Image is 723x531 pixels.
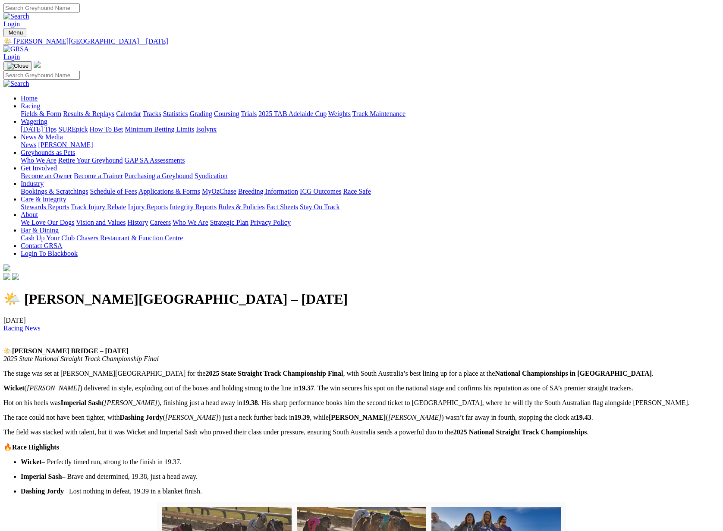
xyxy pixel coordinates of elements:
[242,399,258,406] strong: 19.38
[250,219,291,226] a: Privacy Policy
[300,188,341,195] a: ICG Outcomes
[21,487,64,495] strong: Dashing Jordy
[388,414,442,421] em: [PERSON_NAME]
[21,126,720,133] div: Wagering
[196,126,217,133] a: Isolynx
[3,264,10,271] img: logo-grsa-white.png
[3,414,720,421] p: The race could not have been tighter, with ( ) just a neck further back in , while ( ) wasn’t far...
[21,157,720,164] div: Greyhounds as Pets
[21,458,42,465] strong: Wicket
[3,28,26,37] button: Toggle navigation
[90,188,137,195] a: Schedule of Fees
[9,29,23,36] span: Menu
[104,399,157,406] em: [PERSON_NAME]
[299,384,314,392] strong: 19.37
[21,203,69,211] a: Stewards Reports
[21,195,66,203] a: Care & Integrity
[3,370,720,377] p: The stage was set at [PERSON_NAME][GEOGRAPHIC_DATA] for the , with South Australia’s best lining ...
[21,172,720,180] div: Get Involved
[21,242,62,249] a: Contact GRSA
[3,428,720,436] p: The field was stacked with talent, but it was Wicket and Imperial Sash who proved their class und...
[3,384,720,392] p: ( ) delivered in style, exploding out of the boxes and holding strong to the line in . The win se...
[218,203,265,211] a: Rules & Policies
[3,399,720,407] p: Hot on his heels was ( ), finishing just a head away in . His sharp performance books him the sec...
[3,347,720,363] p: 🌤️
[205,370,343,377] strong: 2025 State Straight Track Championship Final
[3,291,720,307] h1: 🌤️ [PERSON_NAME][GEOGRAPHIC_DATA] – [DATE]
[3,53,20,60] a: Login
[343,188,371,195] a: Race Safe
[21,250,78,257] a: Login To Blackbook
[3,45,29,53] img: GRSA
[58,126,88,133] a: SUREpick
[21,234,720,242] div: Bar & Dining
[576,414,591,421] strong: 19.43
[119,414,163,421] strong: Dashing Jordy
[163,110,188,117] a: Statistics
[3,317,41,332] span: [DATE]
[150,219,171,226] a: Careers
[258,110,327,117] a: 2025 TAB Adelaide Cup
[125,157,185,164] a: GAP SA Assessments
[12,347,128,355] strong: [PERSON_NAME] BRIDGE – [DATE]
[21,118,47,125] a: Wagering
[165,414,219,421] em: [PERSON_NAME]
[3,355,159,362] em: 2025 State National Straight Track Championship Final
[58,157,123,164] a: Retire Your Greyhound
[3,20,20,28] a: Login
[21,487,720,495] p: – Lost nothing in defeat, 19.39 in a blanket finish.
[21,164,57,172] a: Get Involved
[21,180,44,187] a: Industry
[173,219,208,226] a: Who We Are
[21,110,61,117] a: Fields & Form
[3,37,720,45] a: 🌤️ [PERSON_NAME][GEOGRAPHIC_DATA] – [DATE]
[202,188,236,195] a: MyOzChase
[38,141,93,148] a: [PERSON_NAME]
[138,188,200,195] a: Applications & Forms
[495,370,651,377] strong: National Championships in [GEOGRAPHIC_DATA]
[128,203,168,211] a: Injury Reports
[21,133,63,141] a: News & Media
[3,273,10,280] img: facebook.svg
[21,219,720,226] div: About
[21,226,59,234] a: Bar & Dining
[3,80,29,88] img: Search
[21,234,75,242] a: Cash Up Your Club
[329,414,386,421] strong: [PERSON_NAME]
[294,414,310,421] strong: 19.39
[214,110,239,117] a: Coursing
[210,219,248,226] a: Strategic Plan
[328,110,351,117] a: Weights
[241,110,257,117] a: Trials
[190,110,212,117] a: Grading
[21,157,57,164] a: Who We Are
[267,203,298,211] a: Fact Sheets
[3,71,80,80] input: Search
[21,473,720,481] p: – Brave and determined, 19.38, just a head away.
[21,141,36,148] a: News
[3,61,32,71] button: Toggle navigation
[143,110,161,117] a: Tracks
[12,443,59,451] strong: Race Highlights
[21,110,720,118] div: Racing
[453,428,587,436] strong: 2025 National Straight Track Championships
[21,211,38,218] a: About
[21,203,720,211] div: Care & Integrity
[27,384,80,392] em: [PERSON_NAME]
[34,61,41,68] img: logo-grsa-white.png
[3,13,29,20] img: Search
[300,203,339,211] a: Stay On Track
[21,458,720,466] p: – Perfectly timed run, strong to the finish in 19.37.
[3,3,80,13] input: Search
[116,110,141,117] a: Calendar
[21,188,720,195] div: Industry
[125,172,193,179] a: Purchasing a Greyhound
[3,384,25,392] strong: Wicket
[21,473,62,480] strong: Imperial Sash
[21,94,38,102] a: Home
[71,203,126,211] a: Track Injury Rebate
[90,126,123,133] a: How To Bet
[76,234,183,242] a: Chasers Restaurant & Function Centre
[21,172,72,179] a: Become an Owner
